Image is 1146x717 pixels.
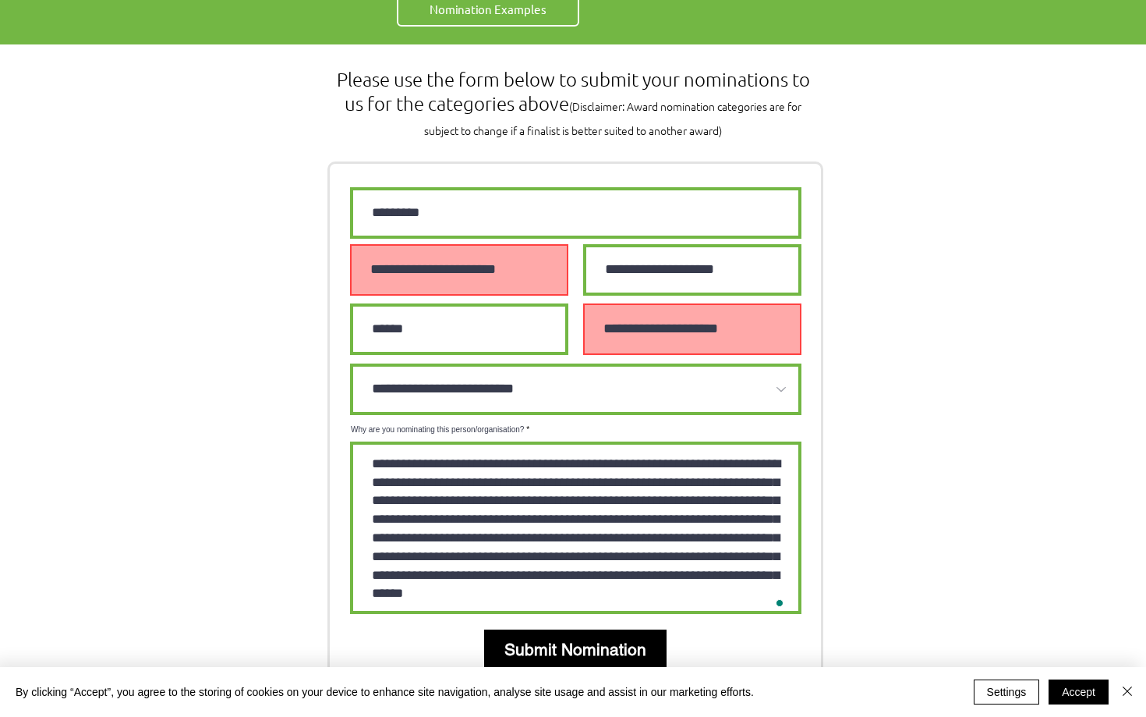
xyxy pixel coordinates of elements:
[1118,680,1137,705] button: Close
[974,680,1040,705] button: Settings
[16,685,754,699] span: By clicking “Accept”, you agree to the storing of cookies on your device to enhance site navigati...
[1049,680,1109,705] button: Accept
[350,364,801,415] select: Which award category are you nominating person/organisation for?
[1118,682,1137,701] img: Close
[484,630,667,670] button: Submit Nomination
[583,244,801,296] div: main content
[424,98,801,138] span: (Disclaimer: Award nomination categories are for subject to change if a finalist is better suited...
[337,67,810,139] span: Please use the form below to submit your nominations to us for the categories above
[504,638,646,661] span: Submit Nomination
[350,442,801,614] textarea: To enrich screen reader interactions, please activate Accessibility in Grammarly extension settings
[350,426,801,434] label: Why are you nominating this person/organisation?
[430,1,546,17] span: Nomination Examples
